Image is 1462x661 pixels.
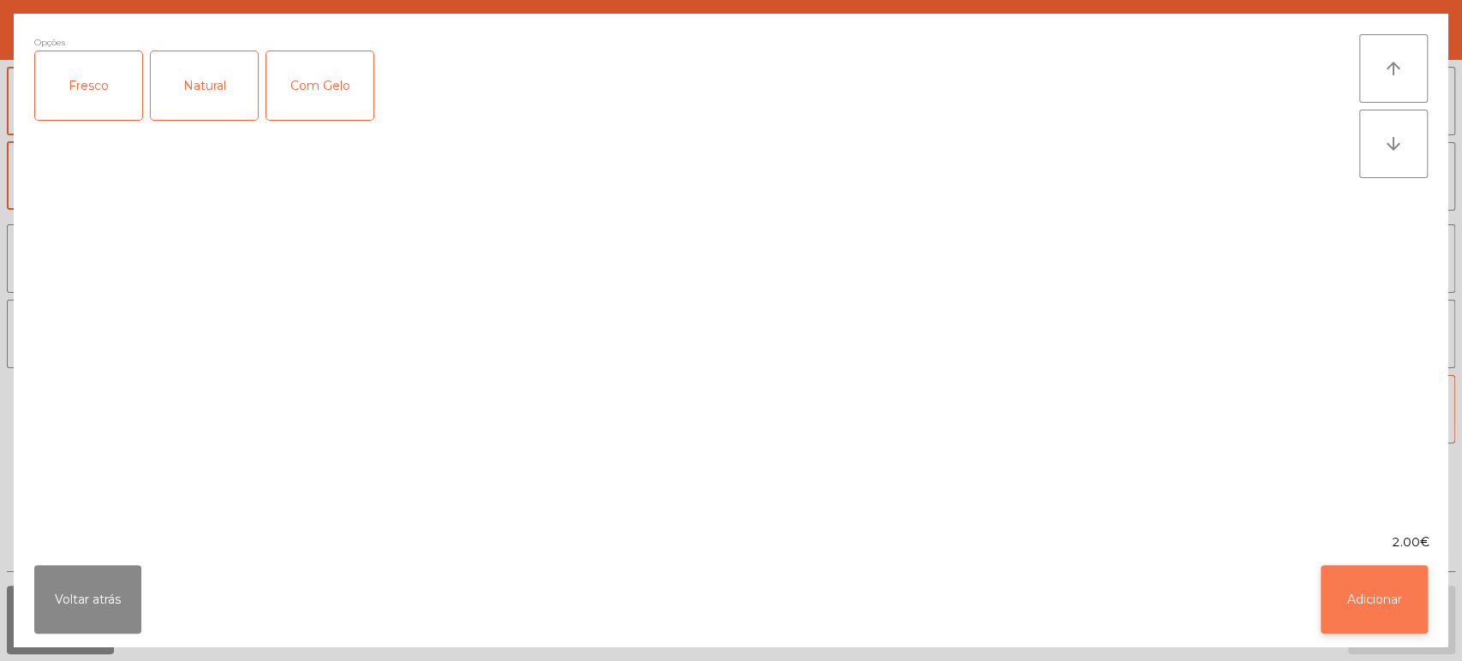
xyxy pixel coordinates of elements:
div: 2.00€ [14,533,1448,551]
div: Fresco [35,51,142,120]
i: arrow_upward [1383,58,1404,79]
button: arrow_upward [1359,34,1428,103]
div: Com Gelo [266,51,373,120]
span: Opções [34,34,65,51]
button: Adicionar [1321,565,1428,634]
button: arrow_downward [1359,110,1428,178]
button: Voltar atrás [34,565,141,634]
i: arrow_downward [1383,134,1404,154]
div: Natural [151,51,258,120]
